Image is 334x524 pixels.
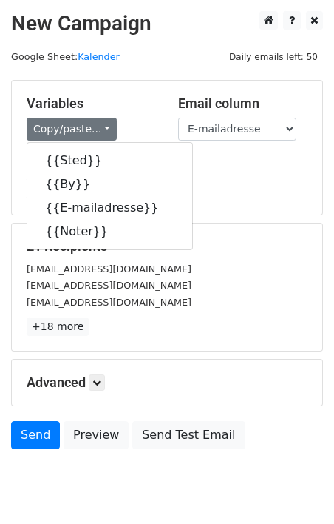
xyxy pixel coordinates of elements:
a: {{Sted}} [27,149,192,172]
a: {{By}} [27,172,192,196]
a: {{E-mailadresse}} [27,196,192,220]
a: +18 more [27,318,89,336]
h5: Variables [27,95,156,112]
a: Daily emails left: 50 [224,51,323,62]
a: Send [11,421,60,449]
a: {{Noter}} [27,220,192,243]
a: Preview [64,421,129,449]
a: Copy/paste... [27,118,117,141]
small: Google Sheet: [11,51,120,62]
small: [EMAIL_ADDRESS][DOMAIN_NAME] [27,280,191,291]
iframe: Chat Widget [260,453,334,524]
div: Chat-widget [260,453,334,524]
span: Daily emails left: 50 [224,49,323,65]
a: Kalender [78,51,120,62]
small: [EMAIL_ADDRESS][DOMAIN_NAME] [27,297,191,308]
small: [EMAIL_ADDRESS][DOMAIN_NAME] [27,263,191,275]
h5: Advanced [27,374,307,391]
a: Send Test Email [132,421,245,449]
h2: New Campaign [11,11,323,36]
h5: Email column [178,95,307,112]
